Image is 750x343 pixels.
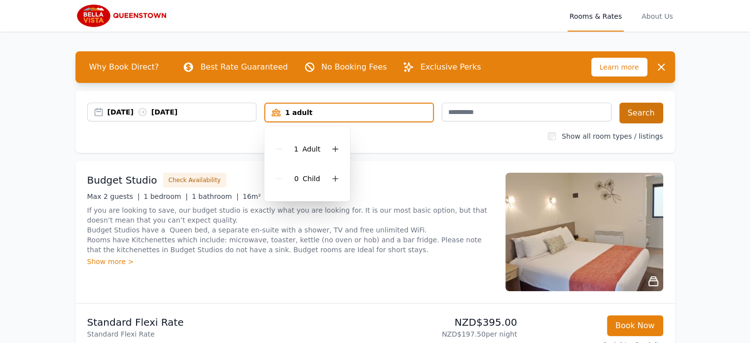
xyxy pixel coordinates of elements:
[591,58,647,76] span: Learn more
[200,61,287,73] p: Best Rate Guaranteed
[87,173,157,187] h3: Budget Studio
[379,329,517,339] p: NZD$197.50 per night
[87,329,371,339] p: Standard Flexi Rate
[107,107,256,117] div: [DATE] [DATE]
[294,175,299,183] span: 0
[243,192,261,200] span: 16m²
[302,145,320,153] span: Adult
[192,192,239,200] span: 1 bathroom |
[87,315,371,329] p: Standard Flexi Rate
[562,132,663,140] label: Show all room types / listings
[303,175,320,183] span: Child
[163,173,226,188] button: Check Availability
[619,103,663,123] button: Search
[75,4,171,28] img: Bella Vista Queenstown
[265,108,433,117] div: 1 adult
[420,61,481,73] p: Exclusive Perks
[143,192,188,200] span: 1 bedroom |
[87,205,494,255] p: If you are looking to save, our budget studio is exactly what you are looking for. It is our most...
[607,315,663,336] button: Book Now
[87,192,140,200] span: Max 2 guests |
[379,315,517,329] p: NZD$395.00
[87,257,494,267] div: Show more >
[81,57,167,77] span: Why Book Direct?
[321,61,387,73] p: No Booking Fees
[294,145,298,153] span: 1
